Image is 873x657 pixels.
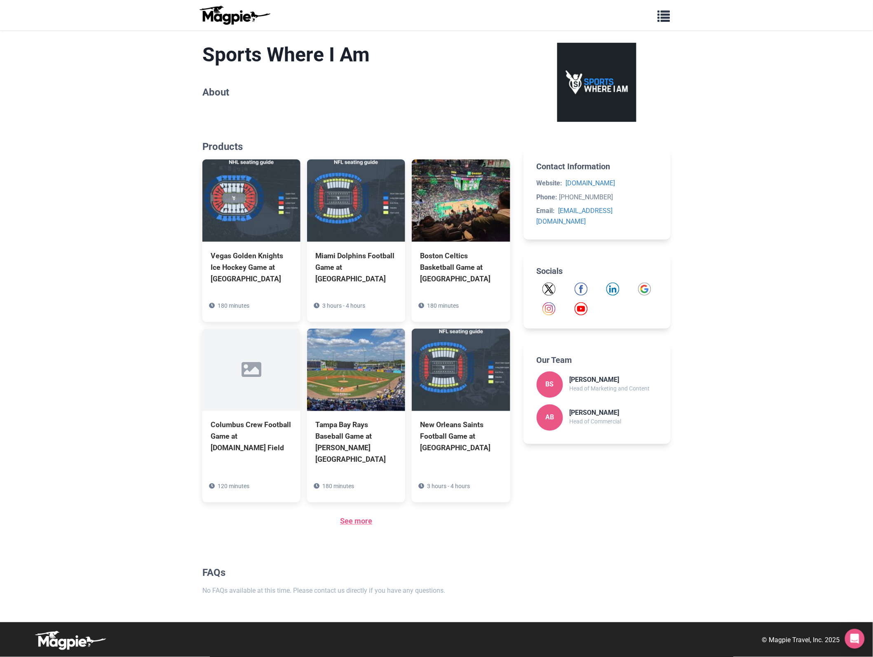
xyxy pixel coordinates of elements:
h2: Contact Information [537,161,657,171]
a: Vegas Golden Knights Ice Hockey Game at [GEOGRAPHIC_DATA] 180 minutes [202,159,300,322]
div: BS [537,372,563,398]
p: Head of Marketing and Content [570,384,650,393]
img: YouTube icon [575,302,588,316]
strong: Phone: [537,193,558,201]
a: Miami Dolphins Football Game at [GEOGRAPHIC_DATA] 3 hours - 4 hours [307,159,405,322]
h2: Socials [537,266,657,276]
div: AB [537,404,563,431]
h2: Products [202,141,510,153]
a: Columbus Crew Football Game at [DOMAIN_NAME] Field 120 minutes [202,329,300,491]
div: Columbus Crew Football Game at [DOMAIN_NAME] Field [211,419,292,454]
li: [PHONE_NUMBER] [537,192,657,203]
span: 180 minutes [218,302,249,309]
img: Boston Celtics Basketball Game at TD Garden [412,159,510,242]
a: Google [638,283,651,296]
a: [EMAIL_ADDRESS][DOMAIN_NAME] [537,207,613,225]
span: 180 minutes [322,483,354,490]
a: Twitter [542,283,556,296]
div: New Orleans Saints Football Game at [GEOGRAPHIC_DATA] [420,419,502,454]
span: 3 hours - 4 hours [322,302,365,309]
img: LinkedIn icon [606,283,620,296]
a: Facebook [575,283,588,296]
img: New Orleans Saints Football Game at Caesars Superdome [412,329,510,411]
img: Google icon [638,283,651,296]
img: Twitter icon [542,283,556,296]
img: logo-white-d94fa1abed81b67a048b3d0f0ab5b955.png [33,631,107,650]
div: Tampa Bay Rays Baseball Game at [PERSON_NAME][GEOGRAPHIC_DATA] [315,419,397,466]
a: See more [340,517,372,526]
p: No FAQs available at this time. Please contact us directly if you have any questions. [202,586,510,596]
a: LinkedIn [606,283,620,296]
a: YouTube [575,302,588,316]
a: Boston Celtics Basketball Game at [GEOGRAPHIC_DATA] 180 minutes [412,159,510,322]
span: 120 minutes [218,483,249,490]
strong: Email: [537,207,555,215]
h1: Sports Where I Am [202,43,510,67]
div: Miami Dolphins Football Game at [GEOGRAPHIC_DATA] [315,250,397,285]
h2: Our Team [537,355,657,365]
div: Boston Celtics Basketball Game at [GEOGRAPHIC_DATA] [420,250,502,285]
img: Facebook icon [575,283,588,296]
strong: Website: [537,179,563,187]
img: Sports Where I Am logo [557,43,636,122]
div: Vegas Golden Knights Ice Hockey Game at [GEOGRAPHIC_DATA] [211,250,292,285]
img: logo-ab69f6fb50320c5b225c76a69d11143b.png [197,5,272,25]
a: Tampa Bay Rays Baseball Game at [PERSON_NAME][GEOGRAPHIC_DATA] 180 minutes [307,329,405,503]
div: Open Intercom Messenger [845,629,865,649]
p: Head of Commercial [570,417,622,426]
img: Miami Dolphins Football Game at Hard Rock Stadium [307,159,405,242]
h2: FAQs [202,567,510,579]
a: [DOMAIN_NAME] [566,179,615,187]
img: Instagram icon [542,302,556,316]
h3: [PERSON_NAME] [570,409,622,417]
img: Tampa Bay Rays Baseball Game at George M. Steinbrenner Field [307,329,405,411]
h2: About [202,87,510,98]
h3: [PERSON_NAME] [570,376,650,384]
span: 180 minutes [427,302,459,309]
a: Instagram [542,302,556,316]
p: © Magpie Travel, Inc. 2025 [762,635,840,646]
a: New Orleans Saints Football Game at [GEOGRAPHIC_DATA] 3 hours - 4 hours [412,329,510,491]
span: 3 hours - 4 hours [427,483,470,490]
img: Vegas Golden Knights Ice Hockey Game at T-Mobile Arena [202,159,300,242]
